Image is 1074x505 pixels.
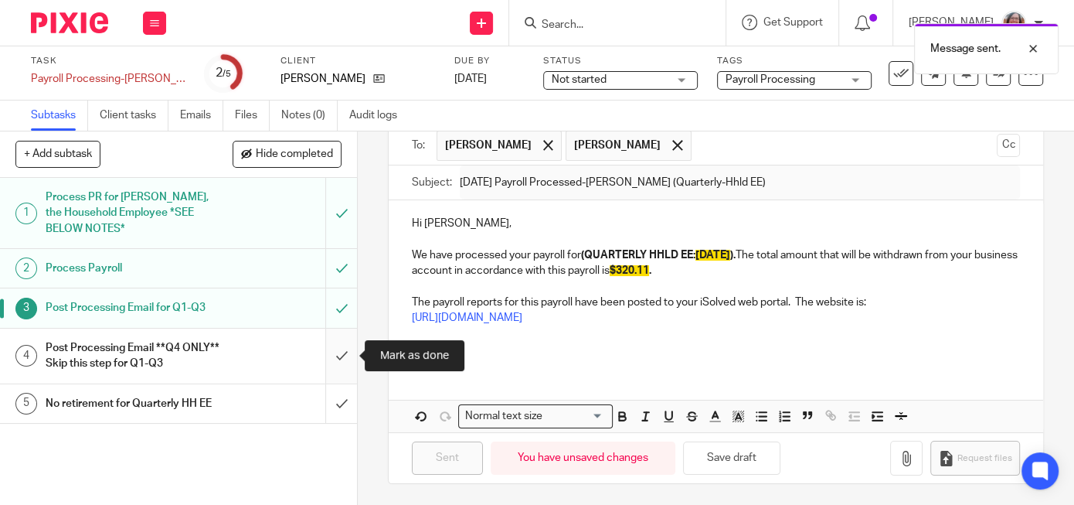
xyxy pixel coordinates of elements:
[31,71,185,87] div: Payroll Processing-[PERSON_NAME]-Quarterly HH EE
[46,296,222,319] h1: Post Processing Email for Q1-Q3
[15,141,100,167] button: + Add subtask
[216,64,231,82] div: 2
[412,138,429,153] label: To:
[46,392,222,415] h1: No retirement for Quarterly HH EE
[31,101,88,131] a: Subtasks
[100,101,168,131] a: Client tasks
[610,265,651,276] strong: .
[548,408,603,425] input: Search for option
[280,55,435,67] label: Client
[454,73,487,84] span: [DATE]
[15,258,37,279] div: 2
[31,55,185,67] label: Task
[15,203,37,224] div: 1
[930,41,1001,56] p: Message sent.
[31,71,185,87] div: Payroll Processing-Timothy Nielsen-Quarterly HH EE
[349,101,409,131] a: Audit logs
[412,295,1020,310] p: The payroll reports for this payroll have been posted to your iSolved web portal. The website is:
[930,441,1020,476] button: Request files
[281,101,338,131] a: Notes (0)
[581,250,736,261] strong: (QUARTERLY HHLD EE: ).
[412,342,1020,357] p: Thank you!
[235,101,270,131] a: Files
[46,257,222,280] h1: Process Payroll
[462,408,546,425] span: Normal text size
[683,442,780,475] button: Save draft
[256,148,333,161] span: Hide completed
[412,247,1020,279] p: We have processed your payroll for The total amount that will be withdrawn from your business acc...
[412,216,1020,231] p: Hi [PERSON_NAME],
[695,250,730,261] span: [DATE]
[458,404,613,428] div: Search for option
[15,298,37,319] div: 3
[180,101,223,131] a: Emails
[412,312,522,323] a: [URL][DOMAIN_NAME]
[445,138,532,153] span: [PERSON_NAME]
[233,141,342,167] button: Hide completed
[610,265,649,276] span: $320.11
[574,138,661,153] span: [PERSON_NAME]
[46,336,222,376] h1: Post Processing Email **Q4 ONLY** Skip this step for Q1-Q3
[15,345,37,367] div: 4
[957,452,1011,465] span: Request files
[46,186,222,241] h1: Process PR for [PERSON_NAME], the Household Employee *SEE BELOW NOTES*
[726,74,815,85] span: Payroll Processing
[1001,11,1026,36] img: LB%20Reg%20Headshot%208-2-23.jpg
[454,55,524,67] label: Due by
[552,74,607,85] span: Not started
[997,134,1020,157] button: Cc
[491,442,675,475] div: You have unsaved changes
[223,70,231,78] small: /5
[280,71,365,87] p: [PERSON_NAME]
[412,442,483,475] input: Sent
[15,393,37,415] div: 5
[31,12,108,33] img: Pixie
[412,175,452,190] label: Subject:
